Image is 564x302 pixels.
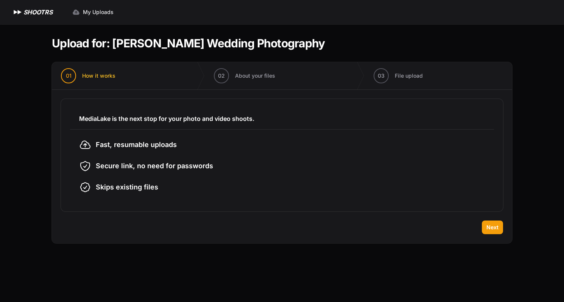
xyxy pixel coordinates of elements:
span: Secure link, no need for passwords [96,161,213,171]
button: 03 File upload [365,62,432,89]
img: SHOOTRS [12,8,23,17]
button: Next [482,221,503,234]
span: Next [486,224,499,231]
h1: SHOOTRS [23,8,53,17]
a: My Uploads [68,5,118,19]
button: 02 About your files [205,62,284,89]
span: About your files [235,72,275,80]
a: SHOOTRS SHOOTRS [12,8,53,17]
span: File upload [395,72,423,80]
span: 02 [218,72,225,80]
h3: MediaLake is the next stop for your photo and video shoots. [79,114,485,123]
span: Fast, resumable uploads [96,139,177,150]
span: 03 [378,72,385,80]
h1: Upload for: [PERSON_NAME] Wedding Photography [52,36,325,50]
span: 01 [66,72,72,80]
button: 01 How it works [52,62,125,89]
span: How it works [82,72,115,80]
span: My Uploads [83,8,114,16]
span: Skips existing files [96,182,158,192]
